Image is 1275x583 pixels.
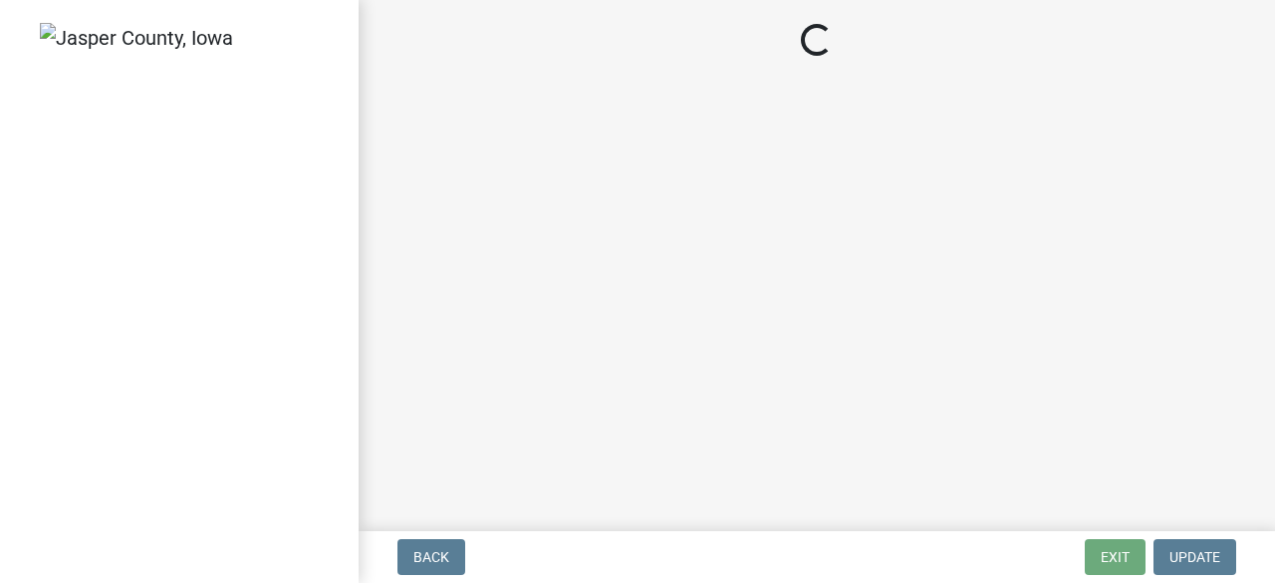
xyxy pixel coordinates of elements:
[1169,549,1220,565] span: Update
[1153,539,1236,575] button: Update
[397,539,465,575] button: Back
[40,23,233,53] img: Jasper County, Iowa
[1085,539,1146,575] button: Exit
[413,549,449,565] span: Back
